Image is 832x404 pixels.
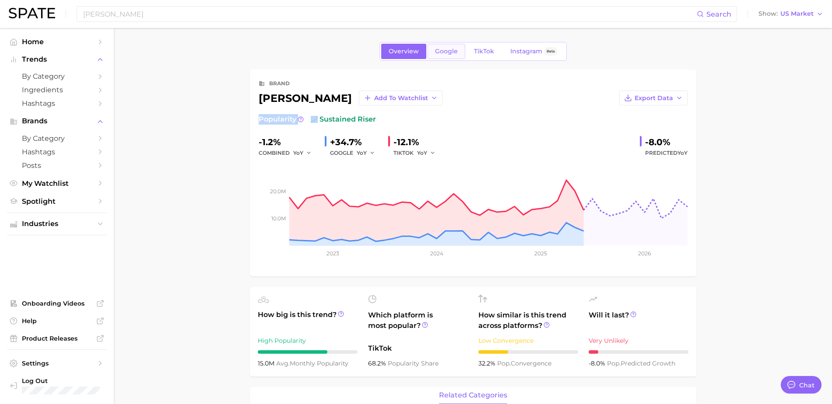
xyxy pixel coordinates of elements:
[589,335,688,346] div: Very Unlikely
[258,335,358,346] div: High Popularity
[293,148,312,158] button: YoY
[22,117,92,125] span: Brands
[259,114,296,125] span: Popularity
[22,148,92,156] span: Hashtags
[368,343,468,354] span: TikTok
[276,359,348,367] span: monthly popularity
[645,135,688,149] div: -8.0%
[368,359,388,367] span: 68.2%
[7,83,107,97] a: Ingredients
[497,359,551,367] span: convergence
[428,44,465,59] a: Google
[589,359,607,367] span: -8.0%
[393,135,442,149] div: -12.1%
[7,177,107,190] a: My Watchlist
[430,250,443,257] tspan: 2024
[22,300,92,307] span: Onboarding Videos
[357,148,376,158] button: YoY
[435,48,458,55] span: Google
[7,35,107,49] a: Home
[510,48,542,55] span: Instagram
[381,44,426,59] a: Overview
[7,145,107,159] a: Hashtags
[259,148,318,158] div: combined
[589,350,688,354] div: 1 / 10
[589,310,688,331] span: Will it last?
[478,350,578,354] div: 3 / 10
[439,391,507,399] span: related categories
[478,359,497,367] span: 32.2%
[22,161,92,170] span: Posts
[7,195,107,208] a: Spotlight
[7,70,107,83] a: by Category
[293,149,303,157] span: YoY
[7,53,107,66] button: Trends
[478,335,578,346] div: Low Convergence
[22,38,92,46] span: Home
[22,134,92,143] span: by Category
[259,135,318,149] div: -1.2%
[503,44,565,59] a: InstagramBeta
[758,11,778,16] span: Show
[9,8,55,18] img: SPATE
[258,350,358,354] div: 7 / 10
[276,359,290,367] abbr: average
[389,48,419,55] span: Overview
[619,91,688,105] button: Export Data
[467,44,502,59] a: TikTok
[22,56,92,63] span: Trends
[7,374,107,397] a: Log out. Currently logged in with e-mail lynne.stewart@mpgllc.com.
[311,116,318,123] img: sustained riser
[374,94,428,102] span: Add to Watchlist
[7,97,107,110] a: Hashtags
[7,115,107,128] button: Brands
[330,135,381,149] div: +34.7%
[756,8,825,20] button: ShowUS Market
[22,220,92,228] span: Industries
[22,377,106,385] span: Log Out
[417,149,427,157] span: YoY
[326,250,339,257] tspan: 2023
[497,359,511,367] abbr: popularity index
[22,86,92,94] span: Ingredients
[780,11,814,16] span: US Market
[474,48,494,55] span: TikTok
[417,148,436,158] button: YoY
[330,148,381,158] div: GOOGLE
[7,159,107,172] a: Posts
[359,91,442,105] button: Add to Watchlist
[22,334,92,342] span: Product Releases
[7,132,107,145] a: by Category
[388,359,439,367] span: popularity share
[607,359,675,367] span: predicted growth
[259,91,442,105] div: [PERSON_NAME]
[7,314,107,327] a: Help
[22,72,92,80] span: by Category
[357,149,367,157] span: YoY
[638,250,651,257] tspan: 2026
[22,99,92,108] span: Hashtags
[534,250,547,257] tspan: 2025
[547,48,555,55] span: Beta
[269,78,290,89] div: brand
[311,114,376,125] span: sustained riser
[22,359,92,367] span: Settings
[607,359,621,367] abbr: popularity index
[635,94,673,102] span: Export Data
[645,148,688,158] span: Predicted
[22,317,92,325] span: Help
[706,10,731,18] span: Search
[82,7,697,21] input: Search here for a brand, industry, or ingredient
[368,310,468,339] span: Which platform is most popular?
[22,179,92,188] span: My Watchlist
[478,310,578,331] span: How similar is this trend across platforms?
[258,310,358,331] span: How big is this trend?
[7,217,107,230] button: Industries
[678,150,688,156] span: YoY
[7,357,107,370] a: Settings
[22,197,92,205] span: Spotlight
[393,148,442,158] div: TIKTOK
[7,297,107,310] a: Onboarding Videos
[7,332,107,345] a: Product Releases
[258,359,276,367] span: 15.0m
